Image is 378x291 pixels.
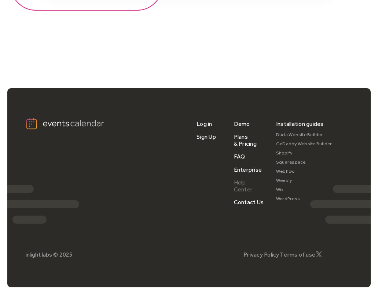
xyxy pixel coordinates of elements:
a: Sign Up [197,130,216,143]
a: FAQ [234,150,245,163]
a: Duda Website Builder [276,130,332,139]
a: Enterprise [234,163,262,176]
a: Weebly [276,176,332,185]
div: Installation guides [276,117,324,130]
div: inlight labs © [26,251,58,258]
a: Demo [234,117,250,130]
a: Plans & Pricing [234,130,264,150]
a: Contact Us [234,196,264,209]
div: 2025 [59,251,73,258]
a: Privacy Policy [243,251,279,258]
a: Webflow [276,167,332,176]
a: Wix [276,185,332,194]
a: GoDaddy Website Builder [276,139,332,149]
a: WordPress [276,194,332,204]
a: Help Center [234,176,264,196]
a: Squarespace [276,158,332,167]
a: Shopify [276,149,332,158]
a: Log in [197,117,212,130]
a: Terms of use [280,251,315,258]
